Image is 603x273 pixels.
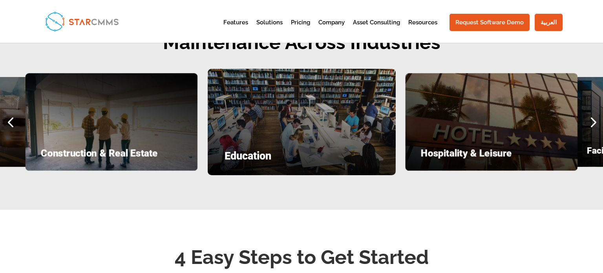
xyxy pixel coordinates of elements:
a: Company [318,20,345,39]
iframe: Chat Widget [473,188,603,273]
div: 4 / 7 [26,73,197,171]
div: 6 / 7 [406,73,577,171]
a: Asset Consulting [353,20,400,39]
a: Solutions [256,20,283,39]
a: Resources [408,20,437,39]
div: Next slide [582,112,603,132]
img: StarCMMS [42,8,122,34]
h4: Construction & Real Estate [41,148,182,161]
a: Pricing [291,20,310,39]
h4: Hospitality & Leisure [421,148,562,161]
a: Features [223,20,248,39]
h4: Education [225,151,379,165]
div: 5 / 7 [208,69,396,175]
a: Request Software Demo [450,14,530,31]
a: العربية [535,14,563,31]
